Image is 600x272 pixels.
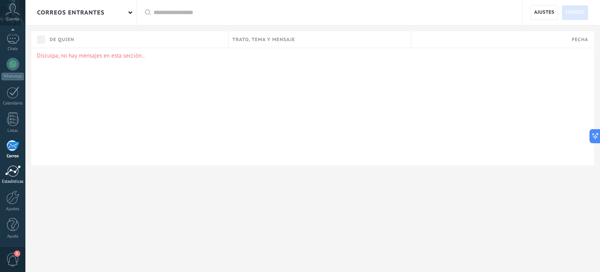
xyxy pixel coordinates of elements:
div: Listas [2,128,24,133]
div: WhatsApp [2,73,24,80]
div: Correo [2,154,24,159]
a: Ajustes [530,5,558,20]
span: Correo [565,5,585,20]
div: Ayuda [2,234,24,239]
div: Ajustes [2,207,24,212]
span: Fecha [572,36,588,43]
a: Correo [562,5,588,20]
p: Disculpa, no hay mensajes en esta sección.. [37,52,589,59]
span: De quien [50,36,74,43]
span: Cuenta [6,17,19,22]
span: Trato, tema y mensaje [232,36,295,43]
div: Estadísticas [2,179,24,184]
span: Ajustes [534,5,554,20]
span: 1 [14,250,20,257]
div: Calendario [2,101,24,106]
div: Chats [2,47,24,52]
